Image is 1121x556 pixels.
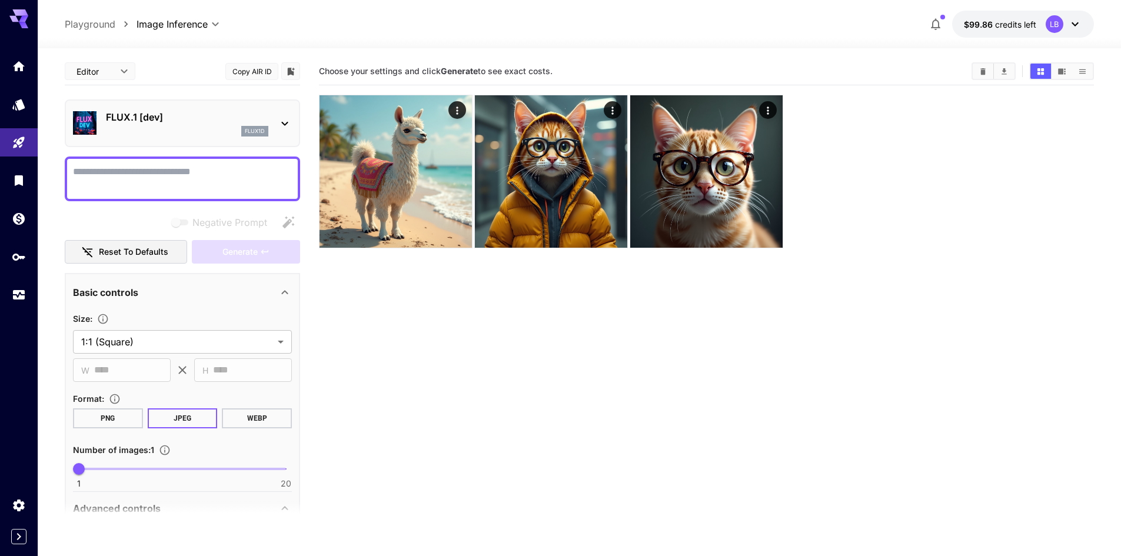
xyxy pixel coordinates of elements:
img: 2Q== [630,95,783,248]
button: Show images in video view [1052,64,1072,79]
b: Generate [441,66,478,76]
div: Home [12,59,26,74]
span: Format : [73,394,104,404]
div: Library [12,173,26,188]
button: Reset to defaults [65,240,187,264]
button: Download All [994,64,1014,79]
button: Choose the file format for the output image. [104,393,125,405]
span: Choose your settings and click to see exact costs. [319,66,553,76]
div: Show images in grid viewShow images in video viewShow images in list view [1029,62,1094,80]
span: 1 [77,478,81,490]
button: Copy AIR ID [225,63,278,80]
div: Actions [759,101,777,119]
nav: breadcrumb [65,17,137,31]
span: 20 [281,478,291,490]
button: Add to library [285,64,296,78]
span: Editor [76,65,113,78]
div: $99.8558 [964,18,1036,31]
button: Adjust the dimensions of the generated image by specifying its width and height in pixels, or sel... [92,313,114,325]
button: JPEG [148,408,218,428]
div: Models [12,97,26,112]
button: Show images in list view [1072,64,1093,79]
div: Actions [604,101,621,119]
p: Basic controls [73,285,138,299]
div: Wallet [12,211,26,226]
div: Advanced controls [73,494,292,522]
button: Expand sidebar [11,529,26,544]
div: Actions [448,101,466,119]
div: LB [1046,15,1063,33]
div: FLUX.1 [dev]flux1d [73,105,292,141]
span: Image Inference [137,17,208,31]
button: $99.8558LB [952,11,1094,38]
span: H [202,364,208,377]
button: WEBP [222,408,292,428]
span: Negative prompts are not compatible with the selected model. [169,215,277,229]
div: Clear ImagesDownload All [972,62,1016,80]
div: Playground [12,135,26,150]
button: PNG [73,408,143,428]
button: Show images in grid view [1030,64,1051,79]
span: 1:1 (Square) [81,335,273,349]
span: credits left [995,19,1036,29]
button: Clear Images [973,64,993,79]
a: Playground [65,17,115,31]
span: Number of images : 1 [73,445,154,455]
span: Negative Prompt [192,215,267,229]
div: API Keys [12,249,26,264]
p: FLUX.1 [dev] [106,110,268,124]
span: Size : [73,314,92,324]
span: W [81,364,89,377]
span: $99.86 [964,19,995,29]
p: flux1d [245,127,265,135]
button: Specify how many images to generate in a single request. Each image generation will be charged se... [154,444,175,456]
div: Basic controls [73,278,292,307]
img: 9k= [475,95,627,248]
img: 2Q== [320,95,472,248]
div: Usage [12,288,26,302]
div: Settings [12,498,26,512]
